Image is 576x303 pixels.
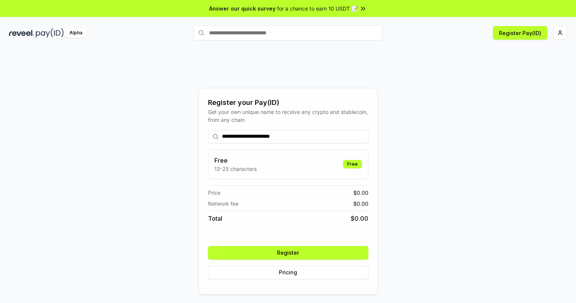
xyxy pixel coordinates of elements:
[493,26,547,40] button: Register Pay(ID)
[9,28,34,38] img: reveel_dark
[208,108,368,124] div: Get your own unique name to receive any crypto and stablecoin, from any chain
[351,214,368,223] span: $ 0.00
[209,5,276,12] span: Answer our quick survey
[208,214,222,223] span: Total
[343,160,362,168] div: Free
[353,200,368,208] span: $ 0.00
[208,200,239,208] span: Network fee
[277,5,358,12] span: for a chance to earn 10 USDT 📝
[214,156,257,165] h3: Free
[65,28,86,38] div: Alpha
[208,266,368,279] button: Pricing
[208,97,368,108] div: Register your Pay(ID)
[208,189,220,197] span: Price
[214,165,257,173] p: 13-25 characters
[353,189,368,197] span: $ 0.00
[36,28,64,38] img: pay_id
[208,246,368,260] button: Register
